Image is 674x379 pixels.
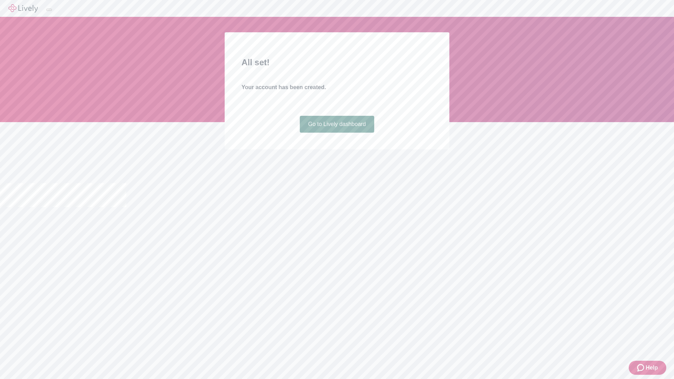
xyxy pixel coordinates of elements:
[637,364,646,372] svg: Zendesk support icon
[46,9,52,11] button: Log out
[629,361,666,375] button: Zendesk support iconHelp
[300,116,375,133] a: Go to Lively dashboard
[242,83,432,92] h4: Your account has been created.
[242,56,432,69] h2: All set!
[8,4,38,13] img: Lively
[646,364,658,372] span: Help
